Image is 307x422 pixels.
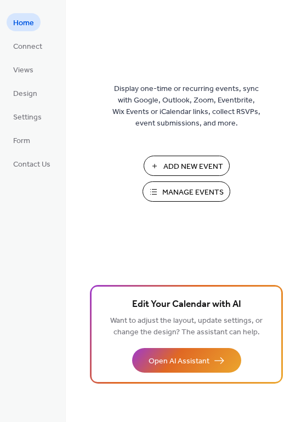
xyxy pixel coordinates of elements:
span: Views [13,65,33,76]
span: Open AI Assistant [149,356,209,367]
span: Add New Event [163,161,223,173]
span: Settings [13,112,42,123]
span: Contact Us [13,159,50,170]
span: Want to adjust the layout, update settings, or change the design? The assistant can help. [110,313,263,340]
a: Views [7,60,40,78]
a: Form [7,131,37,149]
span: Form [13,135,30,147]
button: Add New Event [144,156,230,176]
span: Manage Events [162,187,224,198]
span: Display one-time or recurring events, sync with Google, Outlook, Zoom, Eventbrite, Wix Events or ... [112,83,260,129]
span: Design [13,88,37,100]
span: Home [13,18,34,29]
a: Home [7,13,41,31]
button: Manage Events [143,181,230,202]
span: Connect [13,41,42,53]
a: Settings [7,107,48,126]
a: Contact Us [7,155,57,173]
a: Design [7,84,44,102]
span: Edit Your Calendar with AI [132,297,241,312]
button: Open AI Assistant [132,348,241,373]
a: Connect [7,37,49,55]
